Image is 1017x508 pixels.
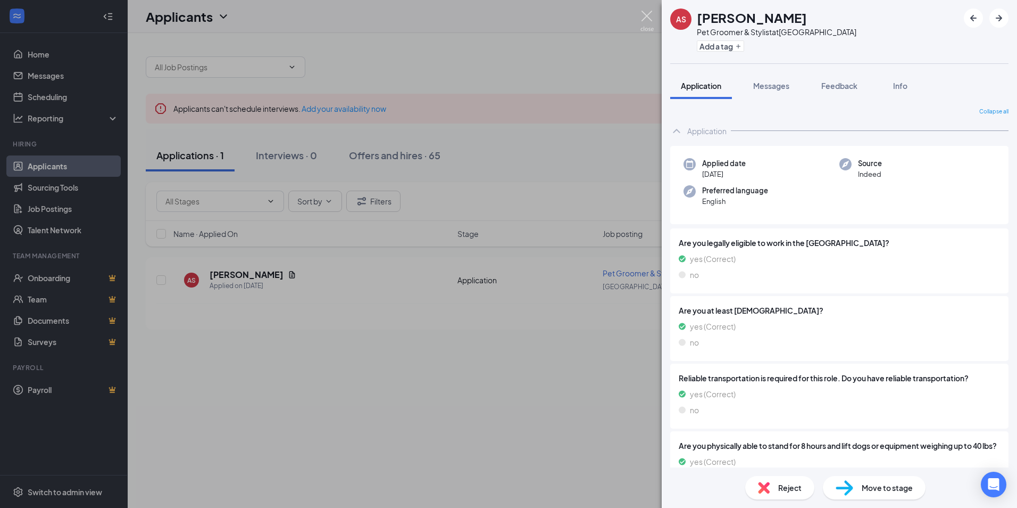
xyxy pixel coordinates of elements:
span: Source [858,158,882,169]
span: Messages [753,81,789,91]
div: AS [676,14,686,24]
span: yes (Correct) [690,253,736,265]
span: Indeed [858,169,882,179]
span: Reliable transportation is required for this role. Do you have reliable transportation? [679,372,1000,384]
span: yes (Correct) [690,321,736,332]
span: Preferred language [702,185,768,196]
div: Application [687,126,727,136]
svg: ArrowLeftNew [967,12,980,24]
span: English [702,196,768,207]
span: Are you physically able to stand for 8 hours and lift dogs or equipment weighing up to 40 lbs? [679,440,1000,452]
span: yes (Correct) [690,388,736,400]
button: ArrowLeftNew [964,9,983,28]
span: no [690,269,699,281]
span: Application [681,81,721,91]
button: PlusAdd a tag [697,40,744,52]
span: no [690,404,699,416]
span: Collapse all [979,108,1008,116]
span: no [690,337,699,348]
button: ArrowRight [989,9,1008,28]
span: Reject [778,482,802,494]
span: Feedback [821,81,857,91]
h1: [PERSON_NAME] [697,9,807,27]
svg: ArrowRight [993,12,1005,24]
div: Pet Groomer & Stylist at [GEOGRAPHIC_DATA] [697,27,856,37]
span: Applied date [702,158,746,169]
span: yes (Correct) [690,456,736,468]
svg: ChevronUp [670,125,683,137]
span: [DATE] [702,169,746,179]
span: Move to stage [862,482,913,494]
span: Are you legally eligible to work in the [GEOGRAPHIC_DATA]? [679,237,1000,249]
span: Info [893,81,907,91]
svg: Plus [735,43,741,50]
span: Are you at least [DEMOGRAPHIC_DATA]? [679,305,1000,316]
div: Open Intercom Messenger [981,472,1006,497]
